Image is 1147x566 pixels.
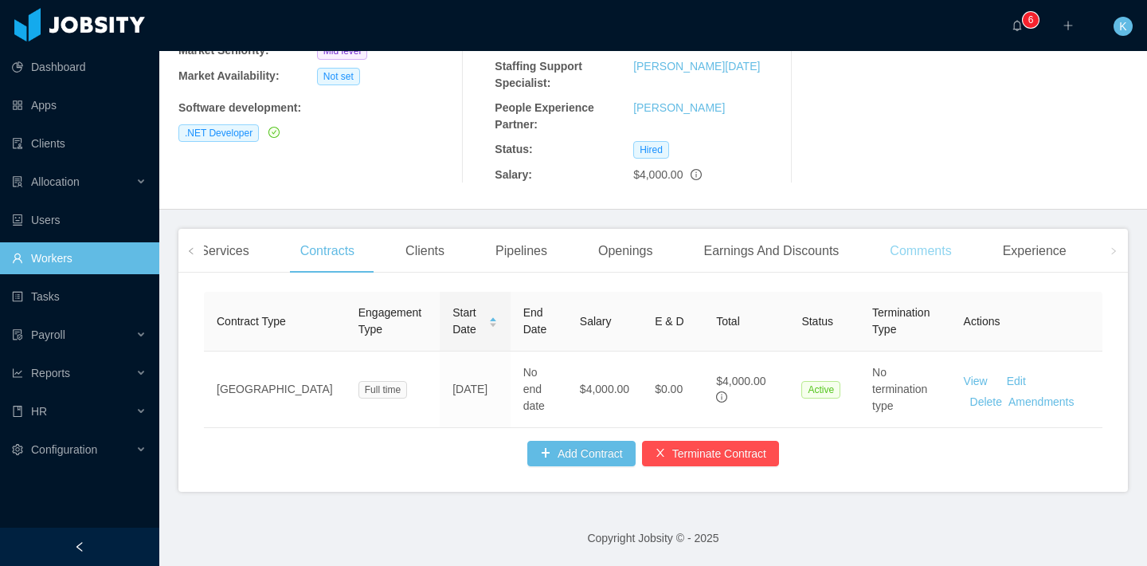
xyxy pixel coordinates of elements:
a: [PERSON_NAME] [633,101,725,114]
div: Openings [585,229,666,273]
button: Edit [988,368,1039,394]
span: Total [716,315,740,328]
a: icon: appstoreApps [12,89,147,121]
b: Market Availability: [178,69,280,82]
span: Engagement Type [358,306,421,336]
a: icon: userWorkers [12,242,147,274]
span: Hired [633,141,669,159]
b: Software development : [178,101,301,114]
i: icon: file-protect [12,329,23,340]
i: icon: caret-down [488,321,497,326]
button: icon: plusAdd Contract [527,441,636,466]
span: Full time [358,381,407,399]
i: icon: plus [1063,20,1074,31]
a: icon: robotUsers [12,204,147,236]
div: Experience [990,229,1079,273]
b: People Experience Partner: [495,101,594,131]
span: Actions [964,315,1000,328]
div: Services [187,229,261,273]
td: No end date [511,352,567,428]
span: .NET Developer [178,124,259,142]
i: icon: left [187,247,195,255]
div: Contracts [288,229,367,273]
span: Not set [317,68,360,85]
footer: Copyright Jobsity © - 2025 [159,511,1147,566]
td: [GEOGRAPHIC_DATA] [204,352,346,428]
span: info-circle [691,169,702,180]
i: icon: solution [12,176,23,187]
span: Configuration [31,443,97,456]
b: Salary: [495,168,532,181]
i: icon: book [12,406,23,417]
p: 6 [1028,12,1034,28]
a: Delete [970,395,1002,408]
td: [DATE] [440,352,510,428]
div: Comments [877,229,964,273]
span: Termination Type [872,306,930,336]
span: End Date [523,306,547,336]
a: View [964,375,988,387]
a: icon: auditClients [12,128,147,159]
a: Amendments [1008,395,1074,408]
span: $0.00 [655,383,683,395]
span: K [1119,17,1126,36]
span: HR [31,405,47,418]
span: E & D [655,315,684,328]
span: Salary [580,315,612,328]
span: $4,000.00 [716,375,765,387]
span: $4,000.00 [580,383,629,395]
b: Staffing Support Specialist: [495,60,582,89]
button: icon: closeTerminate Contract [642,441,779,466]
a: icon: profileTasks [12,281,147,312]
i: icon: bell [1012,20,1023,31]
span: Mid level [317,42,367,60]
i: icon: right [1110,247,1118,255]
b: Status: [495,143,532,155]
i: icon: check-circle [268,127,280,138]
a: [PERSON_NAME][DATE] [633,60,760,73]
span: Active [801,381,840,399]
div: Sort [488,315,498,326]
span: Status [801,315,833,328]
sup: 6 [1023,12,1039,28]
span: Start Date [452,305,481,338]
i: icon: caret-up [488,315,497,320]
span: Payroll [31,328,65,341]
span: $4,000.00 [633,168,683,181]
span: Allocation [31,175,80,188]
a: Edit [1007,375,1026,387]
a: icon: pie-chartDashboard [12,51,147,83]
a: icon: check-circle [265,126,280,139]
i: icon: line-chart [12,368,23,379]
span: Reports [31,367,70,379]
div: Earnings And Discounts [691,229,851,273]
span: info-circle [716,391,727,403]
div: Clients [393,229,457,273]
div: Pipelines [483,229,560,273]
span: Contract Type [217,315,286,328]
td: No termination type [859,352,951,428]
i: icon: setting [12,444,23,455]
